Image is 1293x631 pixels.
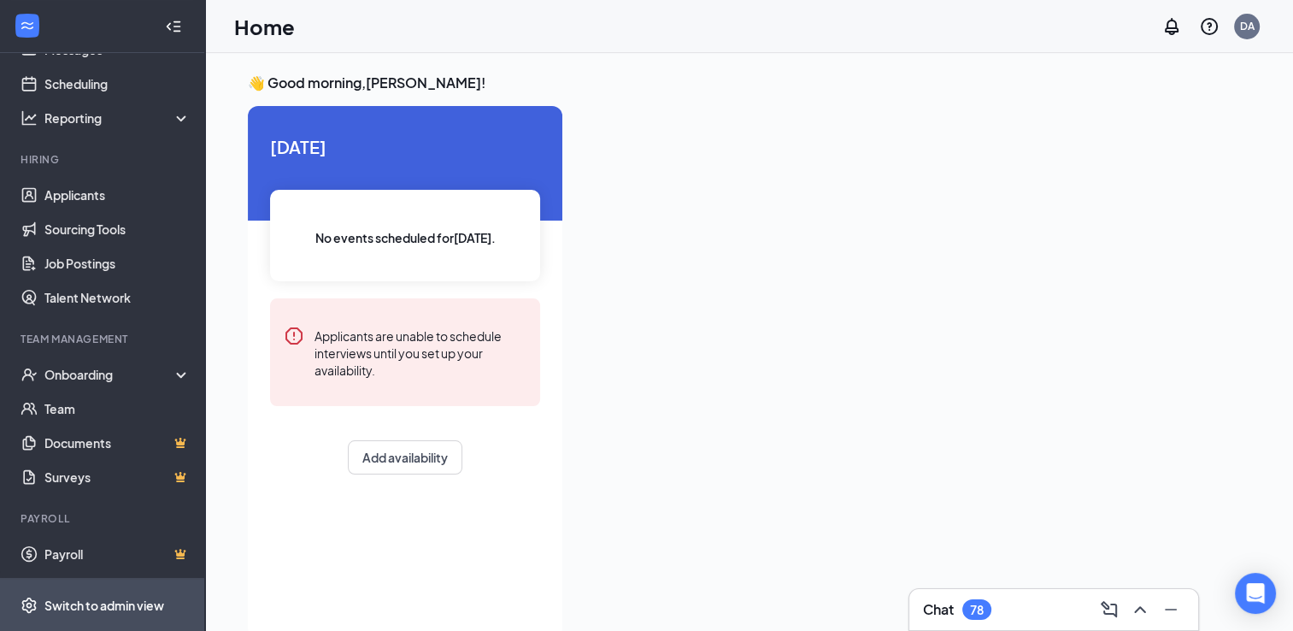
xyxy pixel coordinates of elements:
h3: Chat [923,600,954,619]
svg: Settings [21,597,38,614]
div: Applicants are unable to schedule interviews until you set up your availability. [314,326,526,379]
span: [DATE] [270,133,540,160]
svg: Minimize [1161,599,1181,620]
div: Onboarding [44,366,176,383]
svg: ChevronUp [1130,599,1150,620]
svg: WorkstreamLogo [19,17,36,34]
svg: Collapse [165,18,182,35]
button: Minimize [1157,596,1184,623]
div: 78 [970,603,984,617]
a: Applicants [44,178,191,212]
button: ComposeMessage [1096,596,1123,623]
svg: QuestionInfo [1199,16,1220,37]
div: Payroll [21,511,187,526]
a: Talent Network [44,280,191,315]
a: Sourcing Tools [44,212,191,246]
a: SurveysCrown [44,460,191,494]
button: Add availability [348,440,462,475]
h3: 👋 Good morning, [PERSON_NAME] ! [248,74,1250,92]
svg: ComposeMessage [1099,599,1120,620]
h1: Home [234,12,295,41]
a: Job Postings [44,246,191,280]
a: Team [44,392,191,426]
a: DocumentsCrown [44,426,191,460]
svg: Notifications [1161,16,1182,37]
span: No events scheduled for [DATE] . [315,228,496,247]
div: DA [1240,19,1255,33]
div: Reporting [44,109,191,127]
div: Switch to admin view [44,597,164,614]
a: PayrollCrown [44,537,191,571]
svg: Analysis [21,109,38,127]
div: Team Management [21,332,187,346]
svg: UserCheck [21,366,38,383]
svg: Error [284,326,304,346]
div: Hiring [21,152,187,167]
button: ChevronUp [1126,596,1154,623]
a: Scheduling [44,67,191,101]
div: Open Intercom Messenger [1235,573,1276,614]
